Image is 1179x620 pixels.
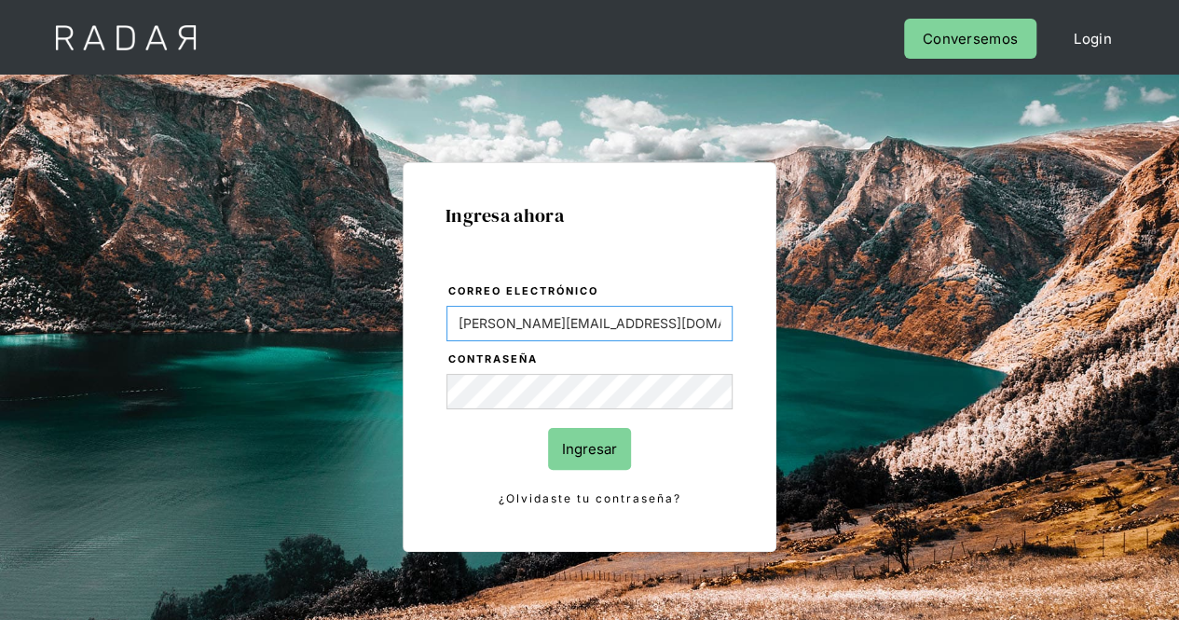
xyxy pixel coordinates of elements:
a: ¿Olvidaste tu contraseña? [446,489,733,509]
form: Login Form [446,282,733,509]
input: Ingresar [548,428,631,470]
a: Conversemos [904,19,1036,59]
label: Correo electrónico [448,282,733,301]
input: bruce@wayne.com [446,306,733,341]
label: Contraseña [448,351,733,369]
h1: Ingresa ahora [446,205,733,226]
a: Login [1055,19,1131,59]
